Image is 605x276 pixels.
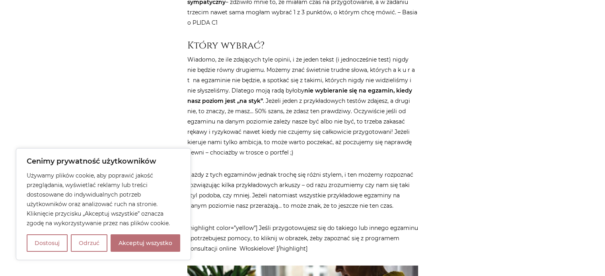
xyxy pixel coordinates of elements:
strong: nie wybieranie się na egzamin, kiedy nasz poziom jest „na styk” [187,87,412,104]
p: Cenimy prywatność użytkowników [27,156,180,166]
button: Akceptuj wszystko [111,234,180,252]
button: Dostosuj [27,234,68,252]
button: Odrzuć [71,234,107,252]
h3: Który wybrać? [187,40,418,51]
p: Każdy z tych egzaminów jednak trochę się różni stylem, i ten możemy rozpoznać rozwiązując kilka p... [187,170,418,211]
p: Wiadomo, że ile zdających tyle opinii, i że jeden tekst (i jednocześnie test) nigdy nie będzie ró... [187,54,418,158]
p: Używamy plików cookie, aby poprawić jakość przeglądania, wyświetlać reklamy lub treści dostosowan... [27,171,180,228]
p: [highlight color=”yellow”] Jeśli przygotowujesz się do takiego lub innego egzaminu i potrzebujesz... [187,223,418,254]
